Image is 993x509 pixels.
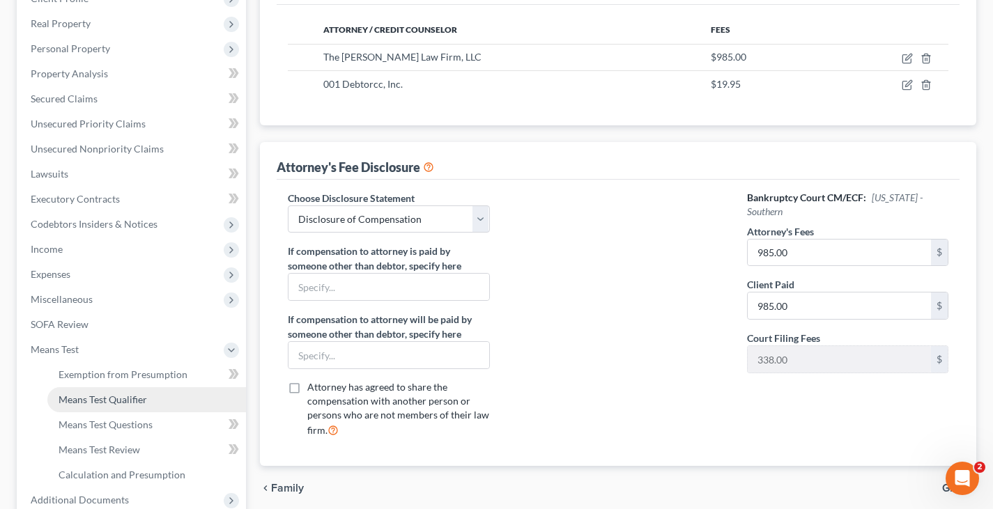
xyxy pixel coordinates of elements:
input: 0.00 [748,240,931,266]
span: Property Analysis [31,68,108,79]
span: Lawsuits [31,168,68,180]
a: Means Test Questions [47,412,246,437]
input: Specify... [288,274,488,300]
span: Personal Property [31,42,110,54]
input: 0.00 [748,346,931,373]
div: $ [931,240,948,266]
button: chevron_left Family [260,483,304,494]
a: Unsecured Priority Claims [20,111,246,136]
a: Exemption from Presumption [47,362,246,387]
i: chevron_left [260,483,271,494]
span: Exemption from Presumption [59,368,187,380]
label: If compensation to attorney is paid by someone other than debtor, specify here [288,244,489,273]
span: Miscellaneous [31,293,93,305]
a: Lawsuits [20,162,246,187]
span: 001 Debtorcc, Inc. [323,78,403,90]
span: Attorney / Credit Counselor [323,24,457,35]
span: The [PERSON_NAME] Law Firm, LLC [323,51,482,63]
span: Real Property [31,17,91,29]
a: Executory Contracts [20,187,246,212]
a: Unsecured Nonpriority Claims [20,136,246,162]
span: Additional Documents [31,494,129,506]
span: $985.00 [711,51,746,63]
h6: Bankruptcy Court CM/ECF: [747,191,948,219]
span: Unsecured Priority Claims [31,118,146,130]
span: Means Test Questions [59,418,153,430]
a: Secured Claims [20,86,246,111]
a: Means Test Review [47,437,246,462]
a: Calculation and Presumption [47,462,246,487]
label: Attorney's Fees [747,224,814,239]
a: Means Test Qualifier [47,387,246,412]
button: Gifts chevron_right [942,483,976,494]
span: Expenses [31,268,70,280]
span: Codebtors Insiders & Notices [31,218,157,230]
a: Property Analysis [20,61,246,86]
span: Means Test Review [59,444,140,455]
span: Family [271,483,304,494]
a: SOFA Review [20,312,246,337]
span: 2 [974,462,985,473]
span: Gifts [942,483,965,494]
span: Executory Contracts [31,193,120,205]
span: Attorney has agreed to share the compensation with another person or persons who are not members ... [307,381,489,436]
input: 0.00 [748,292,931,319]
div: $ [931,346,948,373]
span: Unsecured Nonpriority Claims [31,143,164,155]
span: Means Test Qualifier [59,393,147,405]
span: Fees [711,24,730,35]
iframe: Intercom live chat [946,462,979,495]
span: SOFA Review [31,318,88,330]
span: Secured Claims [31,93,98,104]
span: Calculation and Presumption [59,469,185,480]
label: Client Paid [747,277,794,292]
div: $ [931,292,948,319]
span: $19.95 [711,78,741,90]
label: Choose Disclosure Statement [288,191,415,205]
span: Income [31,243,63,255]
label: Court Filing Fees [747,331,820,345]
span: Means Test [31,343,79,355]
span: [US_STATE] - Southern [747,191,923,217]
div: Attorney's Fee Disclosure [277,159,434,175]
label: If compensation to attorney will be paid by someone other than debtor, specify here [288,312,489,341]
input: Specify... [288,342,488,368]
